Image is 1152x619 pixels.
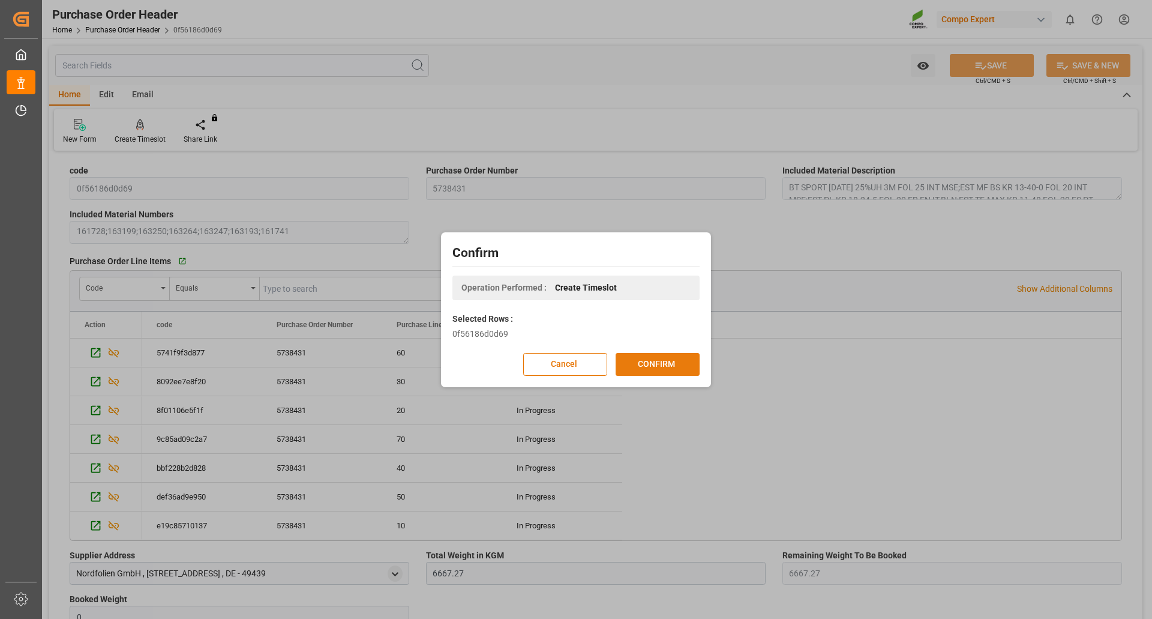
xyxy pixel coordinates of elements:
[452,313,513,325] label: Selected Rows :
[461,282,547,294] span: Operation Performed :
[523,353,607,376] button: Cancel
[616,353,700,376] button: CONFIRM
[555,282,617,294] span: Create Timeslot
[452,244,700,263] h2: Confirm
[452,328,700,340] div: 0f56186d0d69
